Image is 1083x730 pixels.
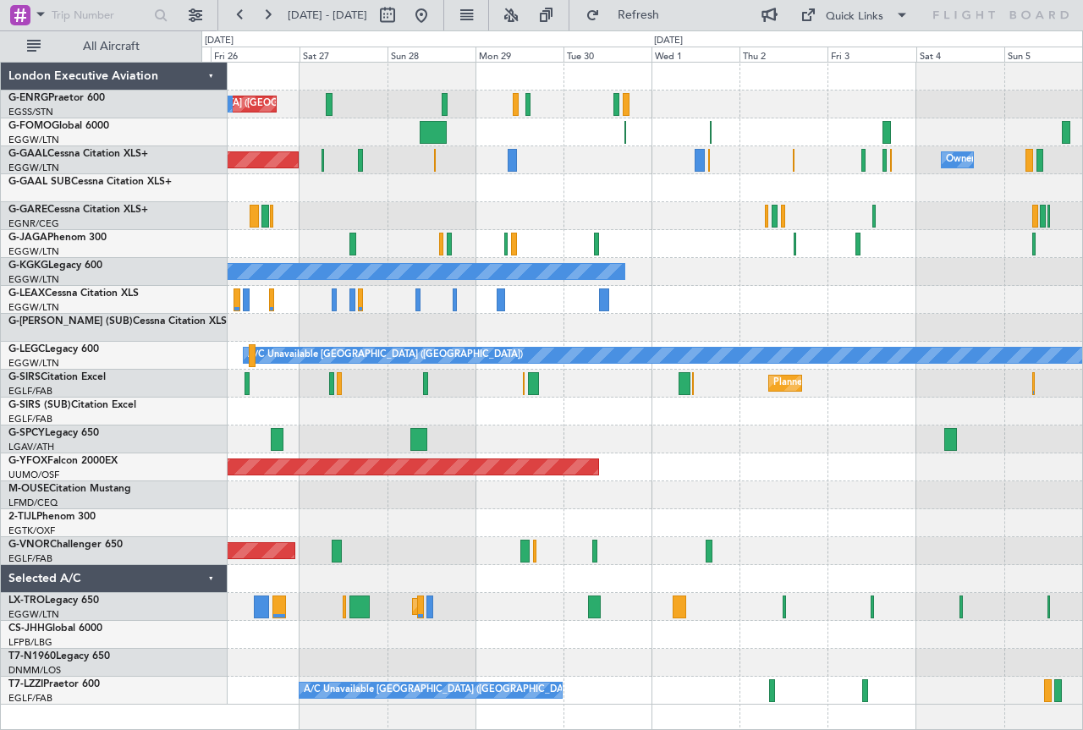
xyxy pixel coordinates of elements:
div: Wed 1 [651,47,739,62]
span: G-ENRG [8,93,48,103]
a: T7-N1960Legacy 650 [8,651,110,661]
span: M-OUSE [8,484,49,494]
div: [DATE] [654,34,683,48]
span: T7-N1960 [8,651,56,661]
span: G-GARE [8,205,47,215]
a: G-KGKGLegacy 600 [8,261,102,271]
span: G-JAGA [8,233,47,243]
button: All Aircraft [19,33,184,60]
span: G-YFOX [8,456,47,466]
span: G-LEAX [8,288,45,299]
a: G-GAAL SUBCessna Citation XLS+ [8,177,172,187]
button: Refresh [578,2,679,29]
a: G-LEAXCessna Citation XLS [8,288,139,299]
a: 2-TIJLPhenom 300 [8,512,96,522]
div: Sat 27 [300,47,388,62]
span: G-LEGC [8,344,45,354]
a: LFPB/LBG [8,636,52,649]
div: A/C Unavailable [GEOGRAPHIC_DATA] ([GEOGRAPHIC_DATA]) [248,343,523,368]
a: DNMM/LOS [8,664,61,677]
div: Sat 4 [916,47,1004,62]
div: Planned Maint [GEOGRAPHIC_DATA] ([GEOGRAPHIC_DATA]) [773,370,1040,396]
a: G-LEGCLegacy 600 [8,344,99,354]
a: M-OUSECitation Mustang [8,484,131,494]
span: G-KGKG [8,261,48,271]
a: LFMD/CEQ [8,497,58,509]
span: G-GAAL SUB [8,177,71,187]
a: EGSS/STN [8,106,53,118]
a: G-JAGAPhenom 300 [8,233,107,243]
a: EGGW/LTN [8,357,59,370]
a: EGLF/FAB [8,385,52,398]
div: Fri 26 [211,47,299,62]
a: G-YFOXFalcon 2000EX [8,456,118,466]
button: Quick Links [792,2,917,29]
span: Refresh [603,9,674,21]
a: G-SIRSCitation Excel [8,372,106,382]
div: Tue 30 [563,47,651,62]
a: G-FOMOGlobal 6000 [8,121,109,131]
a: EGGW/LTN [8,134,59,146]
span: CS-JHH [8,623,45,634]
a: CS-JHHGlobal 6000 [8,623,102,634]
a: G-SPCYLegacy 650 [8,428,99,438]
a: EGNR/CEG [8,217,59,230]
a: EGLF/FAB [8,692,52,705]
span: G-FOMO [8,121,52,131]
a: G-[PERSON_NAME] (SUB)Cessna Citation XLS [8,316,227,327]
a: EGLF/FAB [8,413,52,425]
a: G-SIRS (SUB)Citation Excel [8,400,136,410]
span: [DATE] - [DATE] [288,8,367,23]
span: G-SIRS (SUB) [8,400,71,410]
a: T7-LZZIPraetor 600 [8,679,100,689]
a: G-ENRGPraetor 600 [8,93,105,103]
input: Trip Number [52,3,149,28]
a: UUMO/OSF [8,469,59,481]
a: EGLF/FAB [8,552,52,565]
span: G-GAAL [8,149,47,159]
a: EGGW/LTN [8,245,59,258]
div: A/C Unavailable [GEOGRAPHIC_DATA] ([GEOGRAPHIC_DATA]) [304,678,579,703]
a: EGGW/LTN [8,301,59,314]
a: LX-TROLegacy 650 [8,596,99,606]
span: G-[PERSON_NAME] (SUB) [8,316,133,327]
a: LGAV/ATH [8,441,54,453]
span: G-SIRS [8,372,41,382]
a: EGGW/LTN [8,162,59,174]
span: T7-LZZI [8,679,43,689]
div: Fri 3 [827,47,915,62]
a: EGGW/LTN [8,273,59,286]
span: G-VNOR [8,540,50,550]
a: G-GARECessna Citation XLS+ [8,205,148,215]
a: EGGW/LTN [8,608,59,621]
div: Sun 28 [388,47,476,62]
div: [DATE] [205,34,234,48]
a: G-GAALCessna Citation XLS+ [8,149,148,159]
div: Thu 2 [739,47,827,62]
span: 2-TIJL [8,512,36,522]
div: Mon 29 [476,47,563,62]
div: Quick Links [826,8,883,25]
span: All Aircraft [44,41,179,52]
span: LX-TRO [8,596,45,606]
a: EGTK/OXF [8,524,55,537]
div: Owner [946,147,975,173]
span: G-SPCY [8,428,45,438]
a: G-VNORChallenger 650 [8,540,123,550]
